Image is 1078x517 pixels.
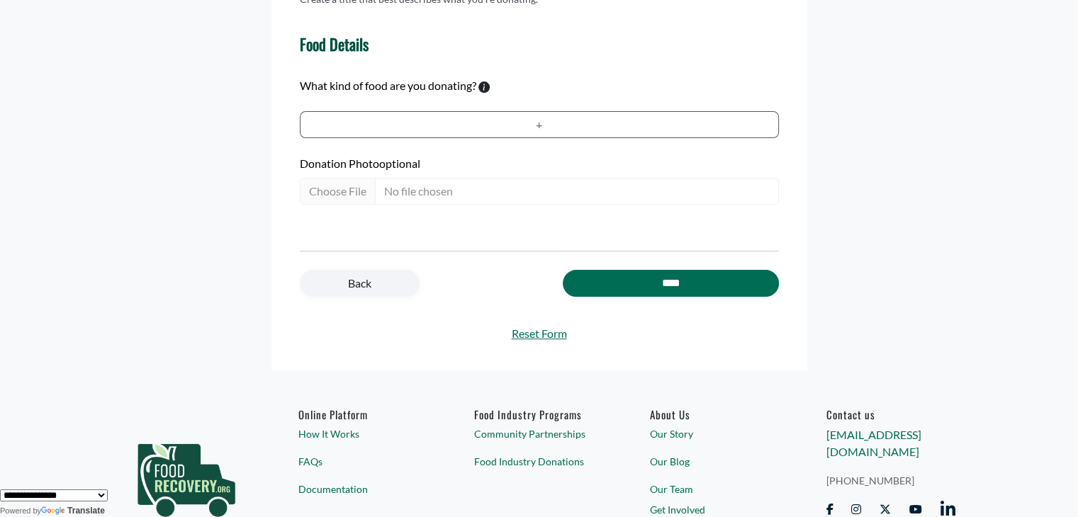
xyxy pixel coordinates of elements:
[300,270,420,297] a: Back
[478,81,490,93] svg: To calculate environmental impacts, we follow the Food Loss + Waste Protocol
[826,408,955,421] h6: Contact us
[41,506,67,516] img: Google Translate
[826,428,921,458] a: [EMAIL_ADDRESS][DOMAIN_NAME]
[650,426,780,441] a: Our Story
[300,155,779,172] label: Donation Photo
[650,454,780,469] a: Our Blog
[379,157,420,170] span: optional
[298,426,428,441] a: How It Works
[650,408,780,421] a: About Us
[300,35,369,53] h4: Food Details
[474,454,604,469] a: Food Industry Donations
[650,482,780,496] a: Our Team
[41,506,105,516] a: Translate
[298,408,428,421] h6: Online Platform
[298,482,428,496] a: Documentation
[300,77,476,94] label: What kind of food are you donating?
[300,325,779,342] a: Reset Form
[826,473,955,488] a: [PHONE_NUMBER]
[474,408,604,421] h6: Food Industry Programs
[474,426,604,441] a: Community Partnerships
[298,454,428,469] a: FAQs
